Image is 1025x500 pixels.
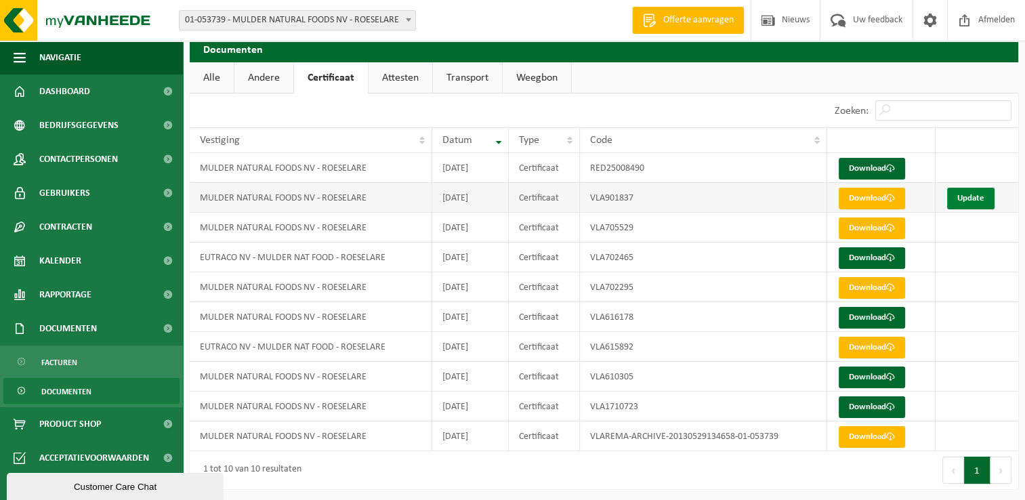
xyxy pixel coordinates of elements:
[7,470,226,500] iframe: chat widget
[580,392,827,421] td: VLA1710723
[190,362,432,392] td: MULDER NATURAL FOODS NV - ROESELARE
[433,62,502,93] a: Transport
[190,153,432,183] td: MULDER NATURAL FOODS NV - ROESELARE
[835,106,869,117] label: Zoeken:
[39,75,90,108] span: Dashboard
[39,312,97,346] span: Documenten
[839,158,905,180] a: Download
[839,307,905,329] a: Download
[580,332,827,362] td: VLA615892
[839,217,905,239] a: Download
[839,337,905,358] a: Download
[839,188,905,209] a: Download
[432,362,509,392] td: [DATE]
[632,7,744,34] a: Offerte aanvragen
[942,457,964,484] button: Previous
[39,142,118,176] span: Contactpersonen
[432,183,509,213] td: [DATE]
[580,153,827,183] td: RED25008490
[509,272,580,302] td: Certificaat
[509,362,580,392] td: Certificaat
[39,176,90,210] span: Gebruikers
[190,213,432,243] td: MULDER NATURAL FOODS NV - ROESELARE
[580,272,827,302] td: VLA702295
[294,62,368,93] a: Certificaat
[200,135,240,146] span: Vestiging
[39,210,92,244] span: Contracten
[503,62,571,93] a: Weegbon
[580,183,827,213] td: VLA901837
[442,135,472,146] span: Datum
[39,278,91,312] span: Rapportage
[39,407,101,441] span: Product Shop
[580,362,827,392] td: VLA610305
[41,379,91,404] span: Documenten
[580,213,827,243] td: VLA705529
[509,392,580,421] td: Certificaat
[190,421,432,451] td: MULDER NATURAL FOODS NV - ROESELARE
[432,302,509,332] td: [DATE]
[432,213,509,243] td: [DATE]
[369,62,432,93] a: Attesten
[947,188,995,209] a: Update
[190,392,432,421] td: MULDER NATURAL FOODS NV - ROESELARE
[839,367,905,388] a: Download
[234,62,293,93] a: Andere
[839,277,905,299] a: Download
[432,421,509,451] td: [DATE]
[509,153,580,183] td: Certificaat
[509,332,580,362] td: Certificaat
[580,302,827,332] td: VLA616178
[190,302,432,332] td: MULDER NATURAL FOODS NV - ROESELARE
[839,396,905,418] a: Download
[190,183,432,213] td: MULDER NATURAL FOODS NV - ROESELARE
[190,332,432,362] td: EUTRACO NV - MULDER NAT FOOD - ROESELARE
[990,457,1011,484] button: Next
[519,135,539,146] span: Type
[432,243,509,272] td: [DATE]
[964,457,990,484] button: 1
[179,10,416,30] span: 01-053739 - MULDER NATURAL FOODS NV - ROESELARE
[432,272,509,302] td: [DATE]
[190,272,432,302] td: MULDER NATURAL FOODS NV - ROESELARE
[196,458,301,482] div: 1 tot 10 van 10 resultaten
[509,421,580,451] td: Certificaat
[590,135,612,146] span: Code
[190,35,1018,62] h2: Documenten
[3,378,180,404] a: Documenten
[580,243,827,272] td: VLA702465
[41,350,77,375] span: Facturen
[839,426,905,448] a: Download
[580,421,827,451] td: VLAREMA-ARCHIVE-20130529134658-01-053739
[432,392,509,421] td: [DATE]
[509,302,580,332] td: Certificaat
[39,441,149,475] span: Acceptatievoorwaarden
[432,332,509,362] td: [DATE]
[432,153,509,183] td: [DATE]
[39,41,81,75] span: Navigatie
[190,62,234,93] a: Alle
[180,11,415,30] span: 01-053739 - MULDER NATURAL FOODS NV - ROESELARE
[39,244,81,278] span: Kalender
[839,247,905,269] a: Download
[660,14,737,27] span: Offerte aanvragen
[509,243,580,272] td: Certificaat
[3,349,180,375] a: Facturen
[190,243,432,272] td: EUTRACO NV - MULDER NAT FOOD - ROESELARE
[39,108,119,142] span: Bedrijfsgegevens
[509,213,580,243] td: Certificaat
[509,183,580,213] td: Certificaat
